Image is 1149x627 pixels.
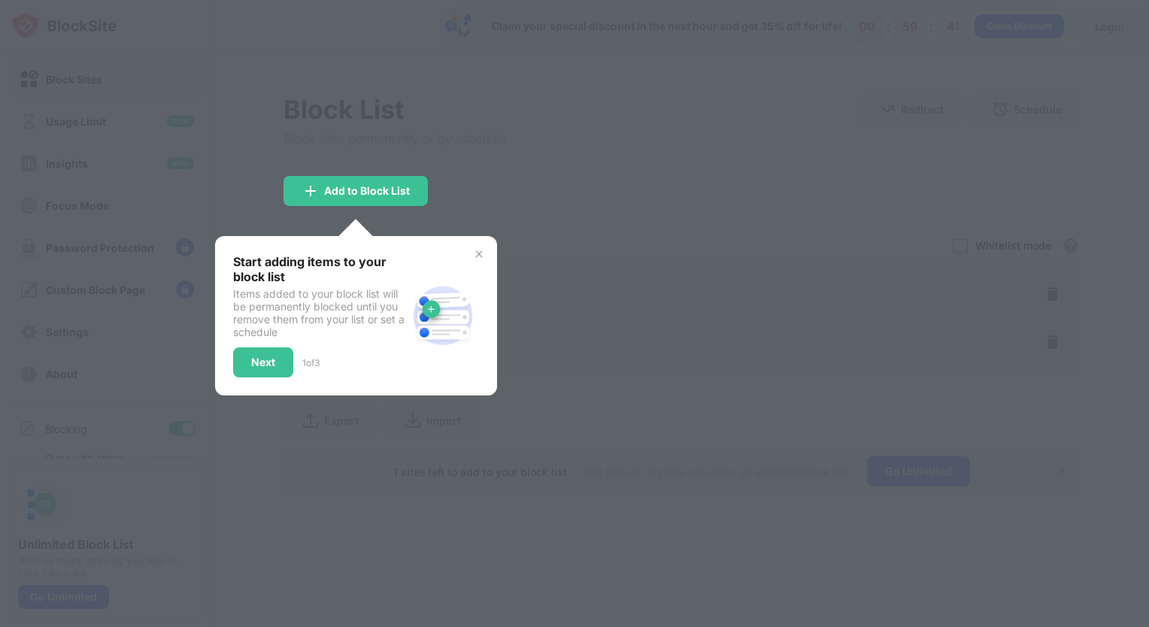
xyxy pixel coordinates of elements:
[324,185,410,197] div: Add to Block List
[251,356,275,368] div: Next
[473,248,485,260] img: x-button.svg
[407,280,479,352] img: block-site.svg
[233,254,407,284] div: Start adding items to your block list
[233,287,407,338] div: Items added to your block list will be permanently blocked until you remove them from your list o...
[302,357,320,368] div: 1 of 3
